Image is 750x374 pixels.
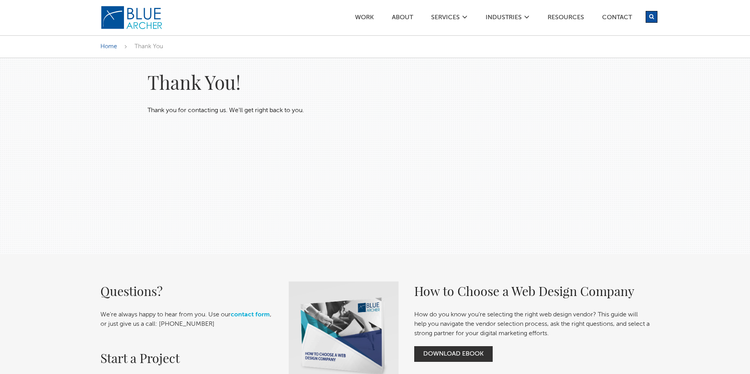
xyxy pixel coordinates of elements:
[602,15,632,23] a: Contact
[431,15,460,23] a: SERVICES
[135,44,163,49] span: Thank You
[147,106,508,115] p: Thank you for contacting us. We'll get right back to you.
[485,15,522,23] a: Industries
[414,310,650,338] p: How do you know you’re selecting the right web design vendor? This guide will help you navigate t...
[100,44,117,49] a: Home
[231,312,270,318] a: contact form
[100,310,273,329] p: We're always happy to hear from you. Use our , or just give us a call: [PHONE_NUMBER]
[100,5,163,30] img: Blue Archer Logo
[414,281,650,300] h2: How to Choose a Web Design Company
[391,15,413,23] a: ABOUT
[547,15,584,23] a: Resources
[414,346,493,362] a: Download Ebook
[355,15,374,23] a: Work
[147,70,508,94] h1: Thank You!
[100,349,273,367] h2: Start a Project
[100,281,273,300] h2: Questions?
